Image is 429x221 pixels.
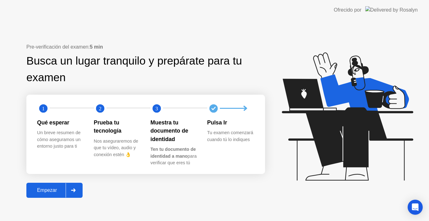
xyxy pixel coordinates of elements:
div: para verificar que eres tú [150,146,197,166]
img: Delivered by Rosalyn [365,6,418,13]
div: Empezar [28,187,66,193]
div: Pulsa Ir [207,118,254,127]
b: 5 min [90,44,103,50]
text: 3 [155,105,158,111]
b: Ten tu documento de identidad a mano [150,147,196,159]
div: Busca un lugar tranquilo y prepárate para tu examen [26,53,248,86]
div: Muestra tu documento de identidad [150,118,197,143]
div: Open Intercom Messenger [408,200,423,215]
button: Empezar [26,183,83,198]
text: 1 [42,105,45,111]
div: Prueba tu tecnología [94,118,141,135]
div: Nos aseguraremos de que tu vídeo, audio y conexión estén 👌 [94,138,141,158]
text: 2 [99,105,101,111]
div: Tu examen comenzará cuando tú lo indiques [207,129,254,143]
div: Un breve resumen de cómo aseguramos un entorno justo para ti [37,129,84,150]
div: Pre-verificación del examen: [26,43,265,51]
div: Qué esperar [37,118,84,127]
div: Ofrecido por [334,6,361,14]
